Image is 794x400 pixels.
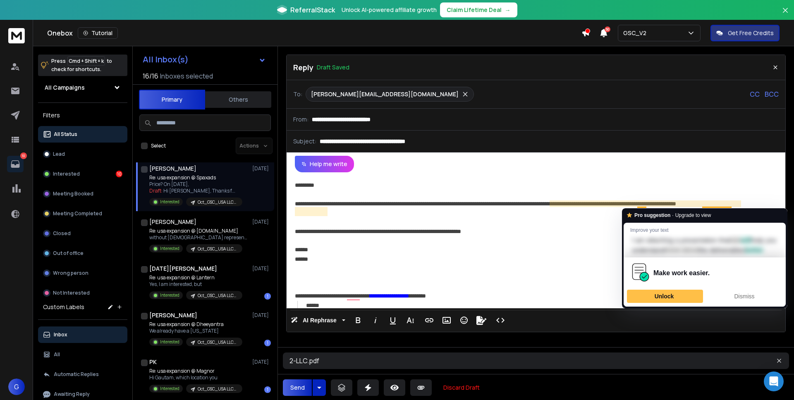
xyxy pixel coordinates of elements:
label: Select [151,143,166,149]
button: All [38,346,127,363]
div: 1 [264,386,271,393]
p: Re: usa expansion @ Lantern [149,274,242,281]
button: Interested10 [38,166,127,182]
p: Inbox [54,331,67,338]
p: Not Interested [53,290,90,296]
button: Inbox [38,326,127,343]
button: Help me write [295,156,354,172]
span: 50 [605,26,610,32]
p: Oct_GSC_USA LLC_20-100_India [198,386,237,392]
button: Not Interested [38,285,127,301]
h1: [PERSON_NAME] [149,164,196,173]
p: Meeting Completed [53,210,102,217]
h1: All Campaigns [45,83,85,92]
button: Wrong person [38,265,127,281]
p: Get Free Credits [728,29,774,37]
p: Re: usa expansion @ Magnor [149,368,242,374]
button: Send [283,379,312,396]
button: All Campaigns [38,79,127,96]
button: Meeting Completed [38,205,127,222]
p: To: [293,90,302,98]
h3: Inboxes selected [160,71,213,81]
p: Re: usa expansion @ [DOMAIN_NAME] [149,228,249,234]
p: Interested [160,339,179,345]
p: Yes, I am interested, but [149,281,242,288]
span: 16 / 16 [143,71,158,81]
div: 1 [264,340,271,346]
button: Out of office [38,245,127,262]
p: [PERSON_NAME][EMAIL_ADDRESS][DOMAIN_NAME] [311,90,459,98]
button: Emoticons [456,312,472,329]
button: Automatic Replies [38,366,127,383]
p: Out of office [53,250,84,257]
p: CC [750,89,760,99]
p: Interested [160,245,179,252]
p: [DATE] [252,359,271,365]
div: Open Intercom Messenger [764,371,784,391]
p: Meeting Booked [53,190,93,197]
button: AI Rephrase [289,312,347,329]
p: Interested [160,292,179,298]
button: Discard Draft [437,379,486,396]
p: Awaiting Reply [54,391,90,398]
div: 1 [264,293,271,300]
button: Bold (⌘B) [350,312,366,329]
h1: [DATE][PERSON_NAME] [149,264,217,273]
p: Interested [160,386,179,392]
p: Automatic Replies [54,371,99,378]
button: Lead [38,146,127,162]
button: All Inbox(s) [136,51,273,68]
div: To enrich screen reader interactions, please activate Accessibility in Grammarly extension settings [287,172,785,308]
p: Unlock AI-powered affiliate growth [342,6,437,14]
p: Subject: [293,137,316,145]
p: GSC_V2 [623,29,650,37]
span: Hi [PERSON_NAME], Thanks f ... [163,187,235,194]
p: without [DEMOGRAPHIC_DATA] representative? is it [149,234,249,241]
p: Oct_GSC_USA LLC_20-100_India [198,246,237,252]
p: Oct_GSC_USA LLC_20-100_India [198,199,237,205]
p: Hi Gautam, which location you [149,374,242,381]
p: [DATE] [252,165,271,172]
button: G [8,379,25,395]
h3: Filters [38,110,127,121]
span: Cmd + Shift + k [67,56,105,66]
p: Oct_GSC_USA LLC_20-100_India [198,293,237,299]
button: More Text [402,312,418,329]
p: [DATE] [252,312,271,319]
p: [DATE] [252,219,271,225]
button: Underline (⌘U) [385,312,401,329]
p: From: [293,115,309,124]
p: Draft Saved [317,63,349,71]
p: Wrong person [53,270,88,276]
p: We already have a [US_STATE] [149,328,242,334]
p: Re: usa expansion @ Dheeyantra [149,321,242,328]
button: Code View [493,312,508,329]
button: Insert Image (⌘P) [439,312,454,329]
h1: [PERSON_NAME] [149,218,196,226]
p: 10 [20,152,27,159]
button: Close banner [780,5,791,25]
p: BCC [765,89,779,99]
p: Reply [293,62,313,73]
p: All Status [54,131,77,138]
p: Interested [160,199,179,205]
div: 10 [116,171,122,177]
p: Oct_GSC_USA LLC_20-100_India [198,339,237,345]
button: Closed [38,225,127,242]
button: Get Free Credits [710,25,780,41]
p: Re: usa expansion @ Spaxads [149,174,242,181]
button: Meeting Booked [38,186,127,202]
p: Lead [53,151,65,157]
p: All [54,351,60,358]
span: Draft: [149,187,163,194]
button: Primary [139,90,205,110]
h1: [PERSON_NAME] [149,311,197,319]
p: Closed [53,230,71,237]
button: Insert Link (⌘K) [421,312,437,329]
span: → [505,6,511,14]
h3: 2-LLC.pdf [289,356,659,366]
span: ReferralStack [290,5,335,15]
h1: PK [149,358,157,366]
